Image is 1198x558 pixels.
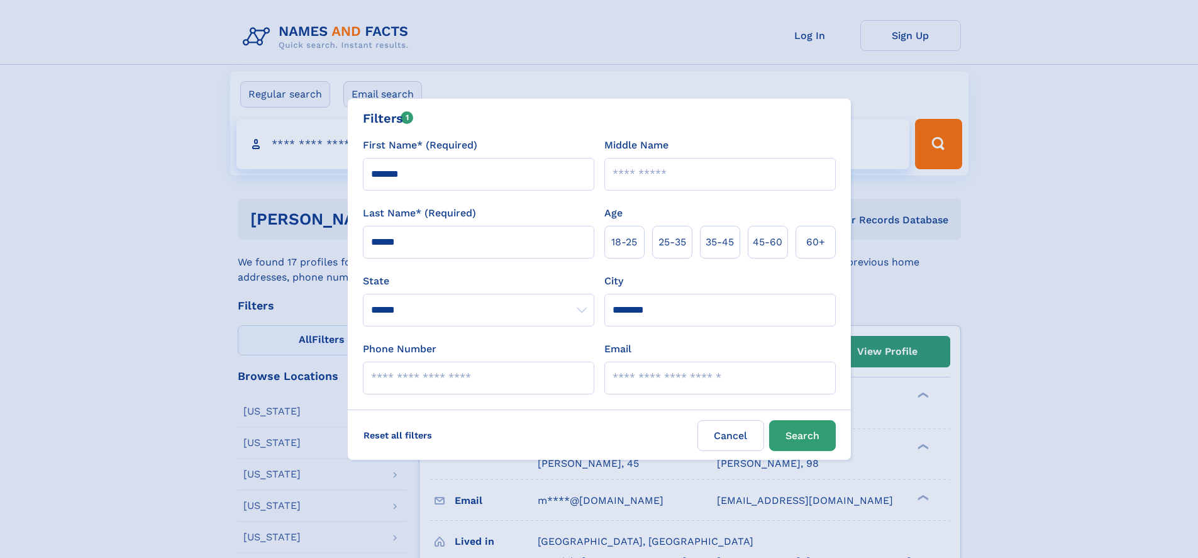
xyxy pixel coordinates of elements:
[806,235,825,250] span: 60+
[604,206,623,221] label: Age
[363,206,476,221] label: Last Name* (Required)
[363,138,477,153] label: First Name* (Required)
[604,274,623,289] label: City
[769,420,836,451] button: Search
[604,342,631,357] label: Email
[363,274,594,289] label: State
[604,138,668,153] label: Middle Name
[611,235,637,250] span: 18‑25
[355,420,440,450] label: Reset all filters
[363,342,436,357] label: Phone Number
[753,235,782,250] span: 45‑60
[363,109,414,128] div: Filters
[706,235,734,250] span: 35‑45
[697,420,764,451] label: Cancel
[658,235,686,250] span: 25‑35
